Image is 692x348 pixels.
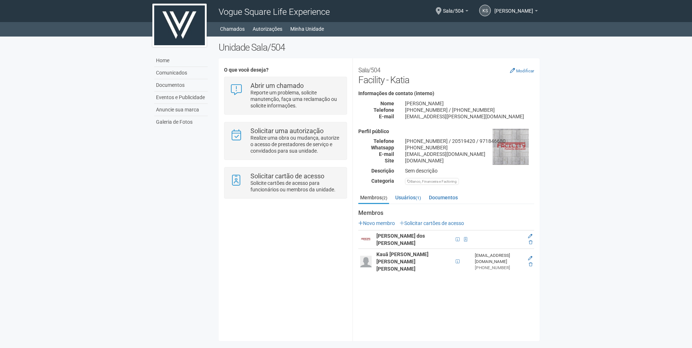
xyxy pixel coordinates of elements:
[443,1,464,14] span: Sala/504
[415,195,421,200] small: (1)
[376,251,429,272] strong: Kauã [PERSON_NAME] [PERSON_NAME] [PERSON_NAME]
[400,113,540,120] div: [EMAIL_ADDRESS][PERSON_NAME][DOMAIN_NAME]
[358,64,534,85] h2: Facility - Katia
[400,100,540,107] div: [PERSON_NAME]
[152,4,207,47] img: logo.jpg
[371,145,394,150] strong: Whatsapp
[405,178,459,185] div: Banco, Financeira e Factoring
[358,129,534,134] h4: Perfil público
[371,168,394,174] strong: Descrição
[250,89,341,109] p: Reporte um problema, solicite manutenção, faça uma reclamação ou solicite informações.
[400,151,540,157] div: [EMAIL_ADDRESS][DOMAIN_NAME]
[494,9,538,15] a: [PERSON_NAME]
[393,192,423,203] a: Usuários(1)
[516,68,534,73] small: Modificar
[250,180,341,193] p: Solicite cartões de acesso para funcionários ou membros da unidade.
[250,172,324,180] strong: Solicitar cartão de acesso
[494,1,533,14] span: Katia Soares
[230,82,341,109] a: Abrir um chamado Reporte um problema, solicite manutenção, faça uma reclamação ou solicite inform...
[154,92,208,104] a: Eventos e Publicidade
[400,138,540,144] div: [PHONE_NUMBER] / 20519420 / 971846680
[220,24,245,34] a: Chamados
[290,24,324,34] a: Minha Unidade
[374,107,394,113] strong: Telefone
[427,192,460,203] a: Documentos
[224,67,347,73] h4: O que você deseja?
[154,55,208,67] a: Home
[479,5,491,16] a: KS
[360,256,372,267] img: user.png
[443,9,468,15] a: Sala/504
[374,138,394,144] strong: Telefone
[250,82,304,89] strong: Abrir um chamado
[400,107,540,113] div: [PHONE_NUMBER] / [PHONE_NUMBER]
[358,192,389,204] a: Membros(2)
[528,256,532,261] a: Editar membro
[400,167,540,174] div: Sem descrição
[510,68,534,73] a: Modificar
[528,234,532,239] a: Editar membro
[358,67,380,74] small: Sala/504
[400,157,540,164] div: [DOMAIN_NAME]
[360,234,372,245] img: user.png
[382,195,387,200] small: (2)
[358,91,534,96] h4: Informações de contato (interno)
[380,101,394,106] strong: Nome
[358,210,534,216] strong: Membros
[379,114,394,119] strong: E-mail
[154,104,208,116] a: Anuncie sua marca
[219,42,540,53] h2: Unidade Sala/504
[475,252,523,265] div: [EMAIL_ADDRESS][DOMAIN_NAME]
[154,67,208,79] a: Comunicados
[219,7,330,17] span: Vogue Square Life Experience
[529,240,532,245] a: Excluir membro
[475,265,523,271] div: [PHONE_NUMBER]
[253,24,282,34] a: Autorizações
[400,220,464,226] a: Solicitar cartões de acesso
[358,220,395,226] a: Novo membro
[385,158,394,164] strong: Site
[250,135,341,154] p: Realize uma obra ou mudança, autorize o acesso de prestadores de serviço e convidados para sua un...
[400,144,540,151] div: [PHONE_NUMBER]
[230,128,341,154] a: Solicitar uma autorização Realize uma obra ou mudança, autorize o acesso de prestadores de serviç...
[379,151,394,157] strong: E-mail
[493,129,529,165] img: business.png
[371,178,394,184] strong: Categoria
[230,173,341,193] a: Solicitar cartão de acesso Solicite cartões de acesso para funcionários ou membros da unidade.
[154,79,208,92] a: Documentos
[250,127,324,135] strong: Solicitar uma autorização
[154,116,208,128] a: Galeria de Fotos
[376,233,425,246] strong: [PERSON_NAME] dos [PERSON_NAME]
[529,262,532,267] a: Excluir membro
